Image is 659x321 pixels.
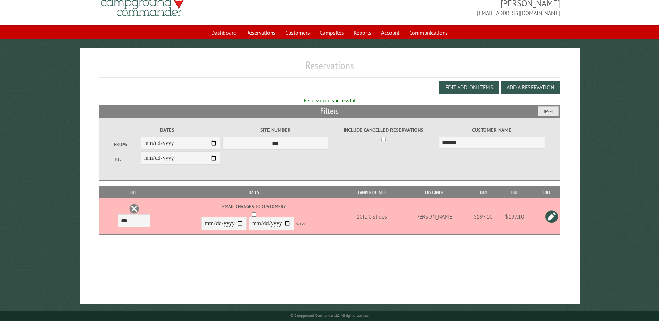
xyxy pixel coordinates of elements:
a: Delete this reservation [129,204,139,214]
button: Edit Add-on Items [439,81,499,94]
a: Account [377,26,404,39]
th: Edit [533,186,560,198]
label: Email changes to customer? [165,203,343,210]
th: Dates [164,186,344,198]
label: Customer Name [439,126,545,134]
label: Site Number [222,126,328,134]
label: Include Cancelled Reservations [331,126,437,134]
td: $197.10 [469,198,497,235]
a: Save [295,220,306,227]
small: © Campground Commander LLC. All rights reserved. [290,313,369,318]
a: Reservations [242,26,280,39]
th: Camper Details [344,186,399,198]
a: Campsites [315,26,348,39]
label: To: [114,156,140,163]
a: Dashboard [207,26,241,39]
label: Dates [114,126,220,134]
th: Customer [399,186,469,198]
th: Site [102,186,164,198]
div: - [165,203,343,231]
td: 10ft, 0 slides [344,198,399,235]
td: $197.10 [497,198,533,235]
th: Total [469,186,497,198]
button: Add a Reservation [501,81,560,94]
a: Reports [349,26,376,39]
td: [PERSON_NAME] [399,198,469,235]
a: Communications [405,26,452,39]
h2: Filters [99,105,560,118]
h1: Reservations [99,59,560,78]
th: Due [497,186,533,198]
div: Reservation successful [99,97,560,104]
a: Customers [281,26,314,39]
button: Reset [538,106,559,116]
label: From: [114,141,140,148]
